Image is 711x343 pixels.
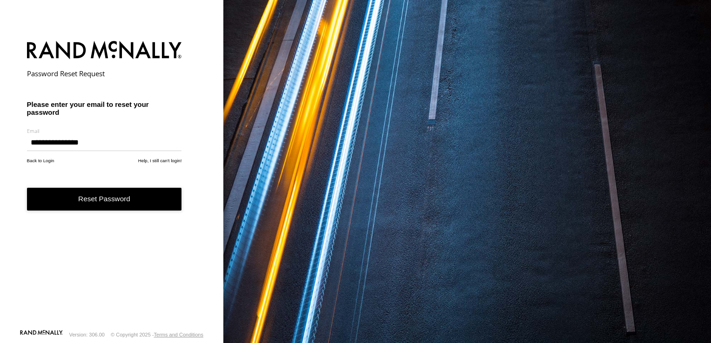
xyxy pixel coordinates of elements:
[20,330,63,339] a: Visit our Website
[69,332,105,337] div: Version: 306.00
[138,158,182,163] a: Help, I still can't login!
[154,332,203,337] a: Terms and Conditions
[111,332,203,337] div: © Copyright 2025 -
[27,39,182,63] img: Rand McNally
[27,69,182,78] h2: Password Reset Request
[27,127,182,134] label: Email
[27,158,54,163] a: Back to Login
[27,188,182,211] button: Reset Password
[27,100,182,116] h3: Please enter your email to reset your password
